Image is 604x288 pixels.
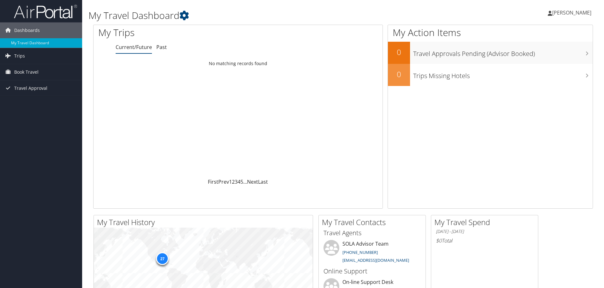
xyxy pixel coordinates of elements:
h2: 0 [388,47,410,58]
h6: Total [436,237,533,244]
a: [EMAIL_ADDRESS][DOMAIN_NAME] [342,257,409,263]
span: Travel Approval [14,80,47,96]
a: 0Travel Approvals Pending (Advisor Booked) [388,42,593,64]
li: SOLA Advisor Team [320,240,424,266]
a: 2 [232,178,235,185]
h3: Travel Approvals Pending (Advisor Booked) [413,46,593,58]
h1: My Action Items [388,26,593,39]
a: Past [156,44,167,51]
a: 4 [238,178,240,185]
h2: 0 [388,69,410,80]
a: 0Trips Missing Hotels [388,64,593,86]
a: Last [258,178,268,185]
a: 3 [235,178,238,185]
h1: My Trips [98,26,257,39]
div: 27 [156,252,169,265]
span: [PERSON_NAME] [552,9,591,16]
h2: My Travel Contacts [322,217,426,228]
a: [PHONE_NUMBER] [342,249,378,255]
span: Book Travel [14,64,39,80]
h3: Travel Agents [323,229,421,237]
h2: My Travel History [97,217,313,228]
span: … [243,178,247,185]
a: [PERSON_NAME] [548,3,598,22]
td: No matching records found [94,58,383,69]
a: 1 [229,178,232,185]
span: Dashboards [14,22,40,38]
a: First [208,178,218,185]
span: $0 [436,237,442,244]
a: Current/Future [116,44,152,51]
h6: [DATE] - [DATE] [436,229,533,235]
h1: My Travel Dashboard [88,9,428,22]
h3: Trips Missing Hotels [413,68,593,80]
h3: Online Support [323,267,421,276]
span: Trips [14,48,25,64]
h2: My Travel Spend [434,217,538,228]
a: 5 [240,178,243,185]
a: Next [247,178,258,185]
a: Prev [218,178,229,185]
img: airportal-logo.png [14,4,77,19]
